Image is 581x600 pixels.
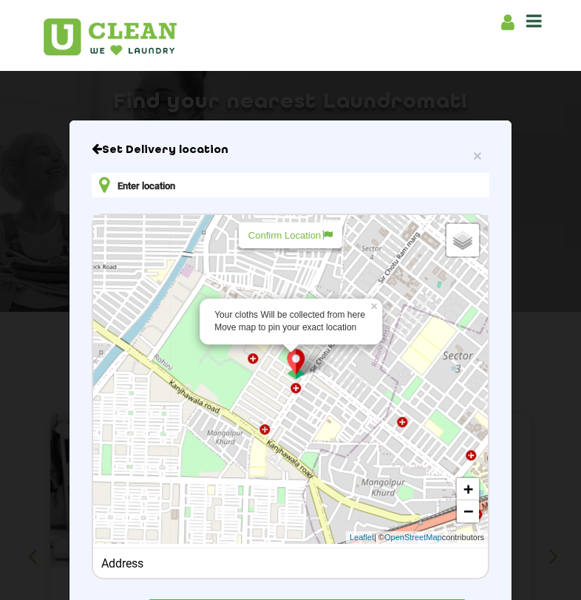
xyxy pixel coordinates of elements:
a: Leaflet [350,531,374,544]
a: Zoom out [457,500,479,522]
h6: Close [92,143,489,157]
a: OpenStreetMap [384,531,442,544]
span: × [473,147,482,164]
a: Layers [446,224,479,256]
a: Zoom in [457,478,479,500]
div: Your cloths Will be collected from here Move map to pin your exact location [214,310,367,335]
div: | © contributors [346,531,488,544]
img: UClean Laundry and Dry Cleaning [44,18,177,55]
div: Address [101,556,480,570]
p: Confirm Location [248,230,333,241]
button: Close [473,148,482,163]
input: Enter location [92,173,489,197]
a: × [369,299,382,310]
